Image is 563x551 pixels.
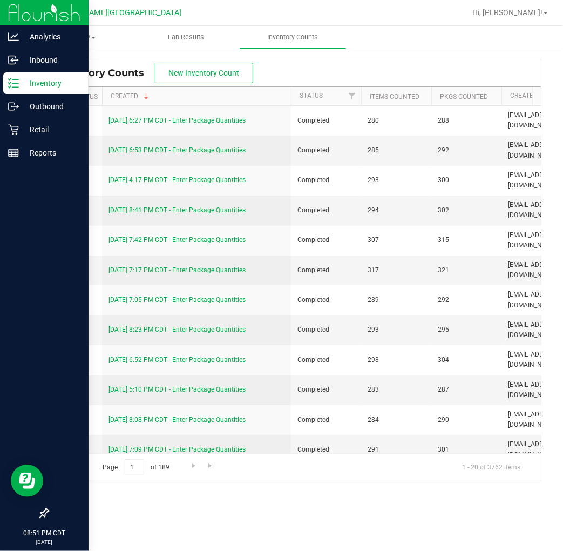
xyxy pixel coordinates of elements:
[133,26,240,49] a: Lab Results
[343,87,361,105] a: Filter
[19,123,84,136] p: Retail
[297,265,355,275] span: Completed
[438,205,495,216] span: 302
[108,146,246,154] a: [DATE] 6:53 PM CDT - Enter Package Quantities
[297,295,355,305] span: Completed
[5,528,84,538] p: 08:51 PM CDT
[8,147,19,158] inline-svg: Reports
[438,445,495,455] span: 301
[438,116,495,126] span: 288
[297,116,355,126] span: Completed
[8,101,19,112] inline-svg: Outbound
[19,146,84,159] p: Reports
[297,235,355,245] span: Completed
[368,205,425,216] span: 294
[510,92,547,99] a: Created By
[297,415,355,425] span: Completed
[19,100,84,113] p: Outbound
[297,145,355,156] span: Completed
[108,386,246,393] a: [DATE] 5:10 PM CDT - Enter Package Quantities
[368,385,425,395] span: 283
[297,355,355,365] span: Completed
[8,55,19,65] inline-svg: Inbound
[19,53,84,66] p: Inbound
[125,459,144,476] input: 1
[169,69,240,77] span: New Inventory Count
[253,32,333,42] span: Inventory Counts
[186,459,201,474] a: Go to the next page
[453,459,529,475] span: 1 - 20 of 3762 items
[297,325,355,335] span: Completed
[11,465,43,497] iframe: Resource center
[108,236,246,244] a: [DATE] 7:42 PM CDT - Enter Package Quantities
[438,235,495,245] span: 315
[203,459,219,474] a: Go to the last page
[438,295,495,305] span: 292
[93,459,179,476] span: Page of 189
[368,355,425,365] span: 298
[39,8,181,17] span: Ft [PERSON_NAME][GEOGRAPHIC_DATA]
[472,8,542,17] span: Hi, [PERSON_NAME]!
[297,385,355,395] span: Completed
[297,445,355,455] span: Completed
[108,266,246,274] a: [DATE] 7:17 PM CDT - Enter Package Quantities
[108,326,246,333] a: [DATE] 8:23 PM CDT - Enter Package Quantities
[438,415,495,425] span: 290
[368,445,425,455] span: 291
[368,325,425,335] span: 293
[108,176,246,184] a: [DATE] 4:17 PM CDT - Enter Package Quantities
[8,124,19,135] inline-svg: Retail
[108,206,246,214] a: [DATE] 8:41 PM CDT - Enter Package Quantities
[368,415,425,425] span: 284
[19,77,84,90] p: Inventory
[438,175,495,185] span: 300
[368,116,425,126] span: 280
[155,63,253,83] button: New Inventory Count
[153,32,219,42] span: Lab Results
[368,235,425,245] span: 307
[297,205,355,216] span: Completed
[56,67,155,79] span: Inventory Counts
[108,117,246,124] a: [DATE] 6:27 PM CDT - Enter Package Quantities
[368,295,425,305] span: 289
[438,385,495,395] span: 287
[5,538,84,546] p: [DATE]
[368,265,425,275] span: 317
[300,92,323,99] a: Status
[438,265,495,275] span: 321
[438,145,495,156] span: 292
[440,93,488,100] a: Pkgs Counted
[108,296,246,304] a: [DATE] 7:05 PM CDT - Enter Package Quantities
[368,175,425,185] span: 293
[108,446,246,453] a: [DATE] 7:09 PM CDT - Enter Package Quantities
[111,92,151,100] a: Created
[370,93,419,100] a: Items Counted
[8,31,19,42] inline-svg: Analytics
[8,78,19,89] inline-svg: Inventory
[108,416,246,424] a: [DATE] 8:08 PM CDT - Enter Package Quantities
[368,145,425,156] span: 285
[19,30,84,43] p: Analytics
[108,356,246,364] a: [DATE] 6:52 PM CDT - Enter Package Quantities
[438,355,495,365] span: 304
[240,26,347,49] a: Inventory Counts
[438,325,495,335] span: 295
[297,175,355,185] span: Completed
